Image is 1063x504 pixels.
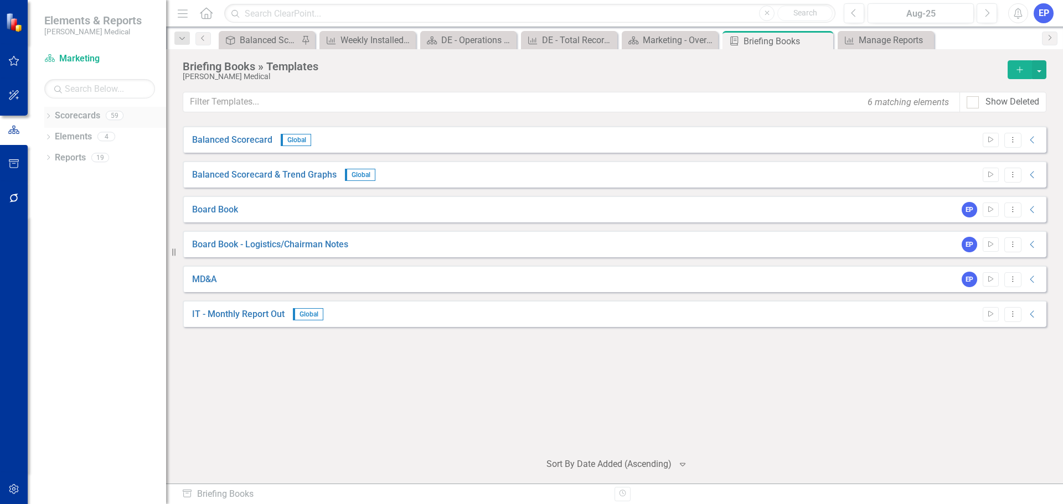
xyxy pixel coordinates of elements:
span: Global [293,308,323,320]
a: Board Book - Logistics/Chairman Notes [192,238,348,251]
div: Manage Reports [859,33,931,47]
a: Balanced Scorecard (Daily Huddle) [221,33,298,47]
a: Scorecards [55,110,100,122]
a: Board Book [192,204,238,216]
div: DE - Total Recordable Incident Rate (TRIR) [542,33,615,47]
div: 59 [106,111,123,121]
a: Reports [55,152,86,164]
div: Weekly Installed New Account Sales (YTD) [340,33,413,47]
div: [PERSON_NAME] Medical [183,72,1002,81]
div: EP [962,272,977,287]
div: EP [962,202,977,217]
a: DE - Operations Scorecard Overview [423,33,514,47]
a: Balanced Scorecard & Trend Graphs [192,169,337,181]
a: DE - Total Recordable Incident Rate (TRIR) [524,33,615,47]
div: EP [962,237,977,252]
div: 6 matching elements [865,93,952,111]
span: Search [793,8,817,17]
div: Briefing Books [182,488,606,501]
div: Marketing - Overview Dashboard [643,33,715,47]
a: Balanced Scorecard [192,134,272,147]
img: ClearPoint Strategy [6,13,25,32]
button: Search [777,6,833,21]
div: Aug-25 [871,7,970,20]
a: MD&A [192,273,217,286]
div: Balanced Scorecard (Daily Huddle) [240,33,298,47]
input: Search ClearPoint... [224,4,835,23]
a: IT - Monthly Report Out [192,308,285,321]
small: [PERSON_NAME] Medical [44,27,142,36]
button: EP [1034,3,1054,23]
span: Global [281,134,311,146]
div: 19 [91,153,109,162]
div: 4 [97,132,115,142]
div: DE - Operations Scorecard Overview [441,33,514,47]
span: Global [345,169,375,181]
a: Marketing [44,53,155,65]
input: Search Below... [44,79,155,98]
div: Briefing Books » Templates [183,60,1002,72]
a: Elements [55,131,92,143]
a: Weekly Installed New Account Sales (YTD) [322,33,413,47]
input: Filter Templates... [183,92,960,112]
div: Briefing Books [744,34,830,48]
div: Show Deleted [985,96,1039,108]
button: Aug-25 [868,3,974,23]
span: Elements & Reports [44,14,142,27]
a: Marketing - Overview Dashboard [625,33,715,47]
a: Manage Reports [840,33,931,47]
